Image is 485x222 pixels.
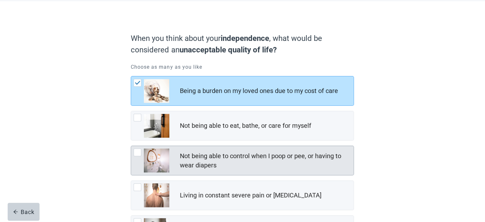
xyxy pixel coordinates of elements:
[131,146,354,175] div: Not being able to control when I poop or pee, or having to wear diapers, checkbox, not checked
[180,191,321,200] div: Living in constant severe pain or [MEDICAL_DATA]
[8,203,40,221] button: arrow-leftBack
[220,34,269,43] strong: independence
[131,111,354,141] div: Not being able to eat, bathe, or care for myself, checkbox, not checked
[180,86,338,96] div: Being a burden on my loved ones due to my cost of care
[13,209,18,214] span: arrow-left
[13,209,34,215] div: Back
[131,63,354,71] p: Choose as many as you like
[179,45,276,54] strong: unacceptable quality of life?
[180,151,350,170] div: Not being able to control when I poop or pee, or having to wear diapers
[180,121,311,130] div: Not being able to eat, bathe, or care for myself
[131,33,351,56] label: When you think about your , what would be considered an
[131,76,354,106] div: Being a burden on my loved ones due to my cost of care, checkbox, checked
[131,180,354,210] div: Living in constant severe pain or shortness of breath, checkbox, not checked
